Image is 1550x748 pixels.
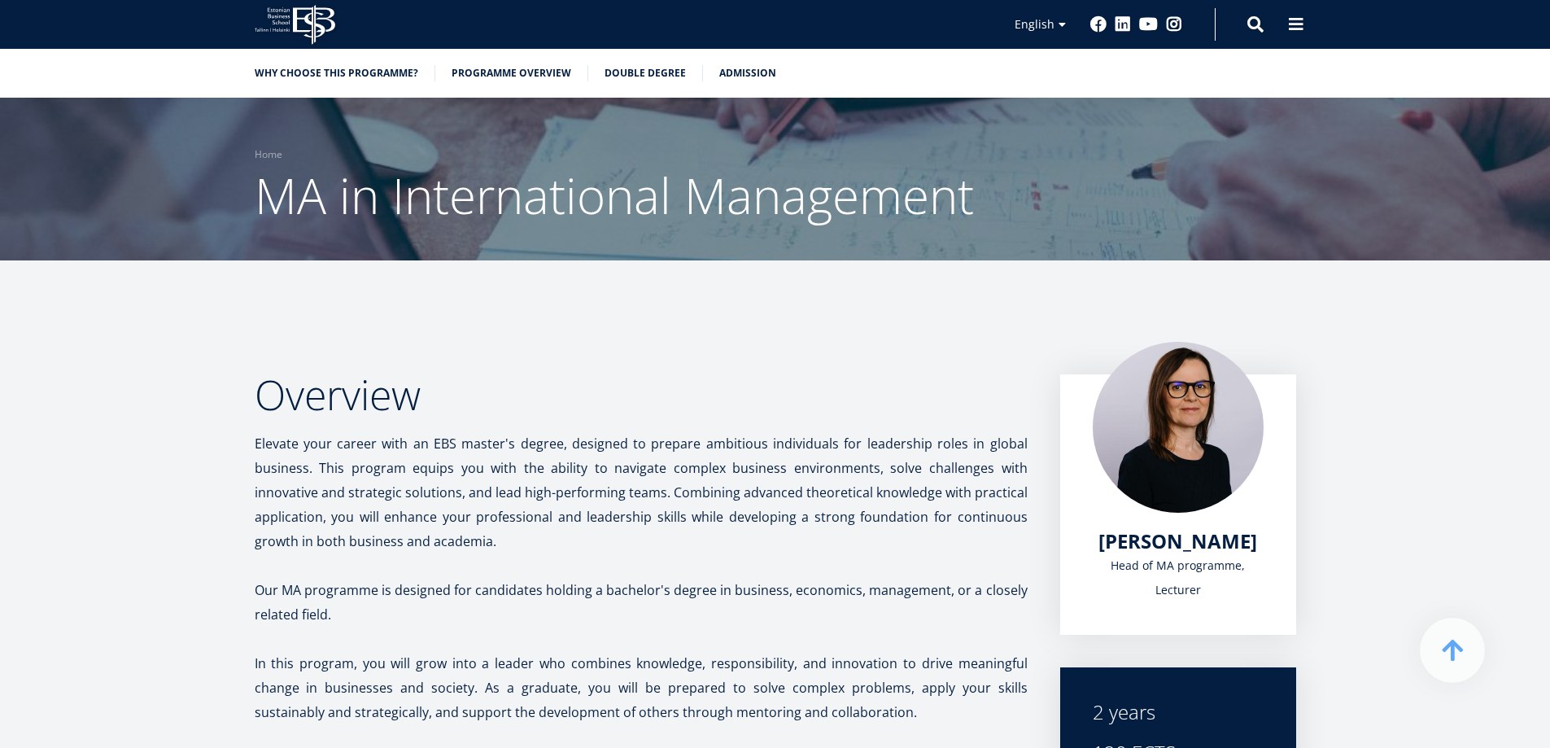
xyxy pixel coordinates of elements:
[255,651,1028,724] p: In this program, you will grow into a leader who combines knowledge, responsibility, and innovati...
[255,578,1028,627] p: Our MA programme is designed for candidates holding a bachelor's degree in business, economics, m...
[1115,16,1131,33] a: Linkedin
[1166,16,1182,33] a: Instagram
[1093,700,1264,724] div: 2 years
[255,374,1028,415] h2: Overview
[1093,342,1264,513] img: Piret Masso
[255,65,418,81] a: Why choose this programme?
[1139,16,1158,33] a: Youtube
[1098,527,1257,554] span: [PERSON_NAME]
[719,65,776,81] a: Admission
[1098,529,1257,553] a: [PERSON_NAME]
[1093,553,1264,602] div: Head of MA programme, Lecturer
[605,65,686,81] a: Double Degree
[255,147,282,163] a: Home
[255,435,1028,550] span: Elevate your career with an EBS master's degree, designed to prepare ambitious individuals for le...
[255,162,974,229] span: MA in International Management
[1090,16,1107,33] a: Facebook
[452,65,571,81] a: Programme overview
